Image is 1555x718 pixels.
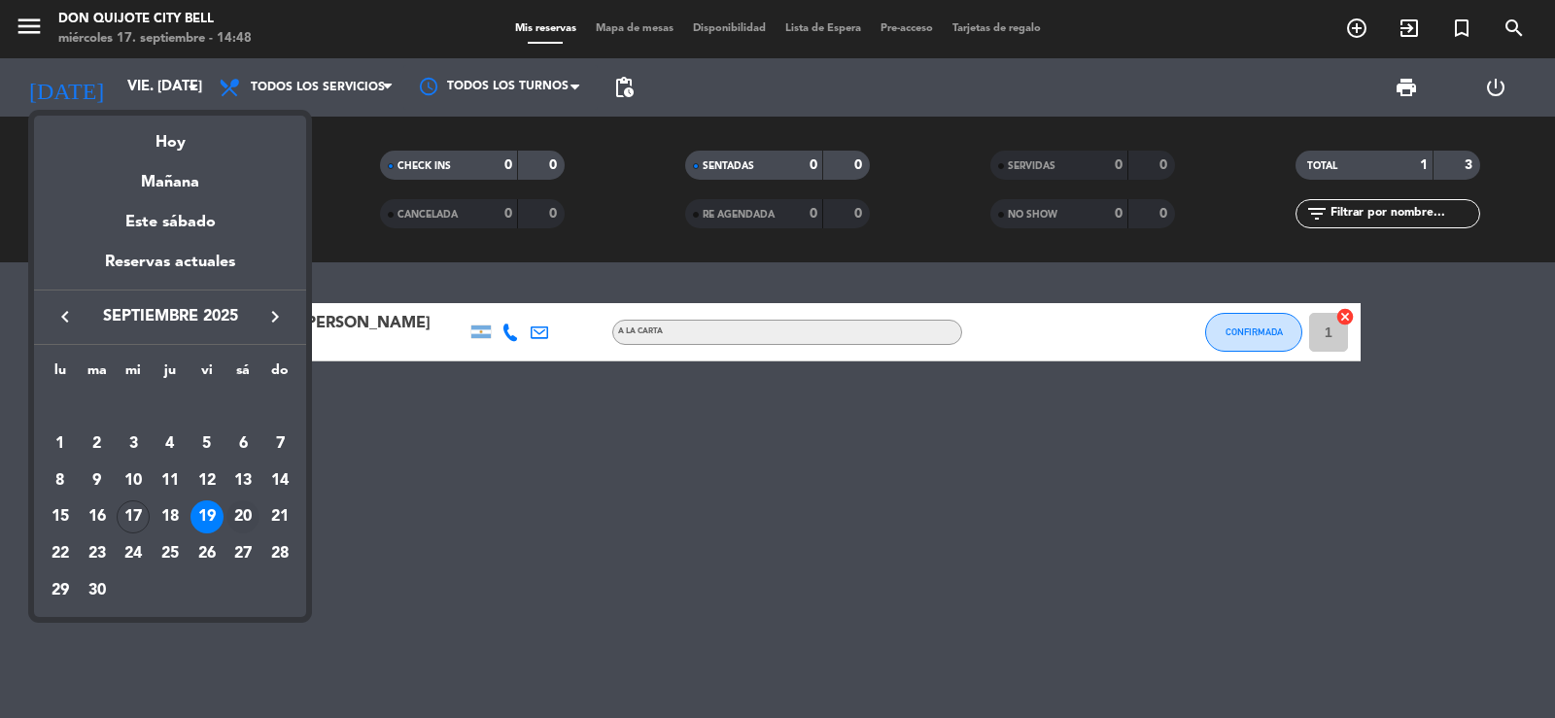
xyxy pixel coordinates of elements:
[42,535,79,572] td: 22 de septiembre de 2025
[53,305,77,328] i: keyboard_arrow_left
[189,498,225,535] td: 19 de septiembre de 2025
[48,304,83,329] button: keyboard_arrow_left
[79,572,116,609] td: 30 de septiembre de 2025
[79,498,116,535] td: 16 de septiembre de 2025
[34,195,306,250] div: Este sábado
[226,500,259,533] div: 20
[79,462,116,499] td: 9 de septiembre de 2025
[225,359,262,390] th: sábado
[154,464,187,497] div: 11
[81,574,114,607] div: 30
[154,537,187,570] div: 25
[190,427,224,461] div: 5
[263,537,296,570] div: 28
[42,462,79,499] td: 8 de septiembre de 2025
[152,359,189,390] th: jueves
[42,389,298,426] td: SEP.
[117,464,150,497] div: 10
[190,464,224,497] div: 12
[190,537,224,570] div: 26
[190,500,224,533] div: 19
[152,462,189,499] td: 11 de septiembre de 2025
[225,535,262,572] td: 27 de septiembre de 2025
[81,427,114,461] div: 2
[44,574,77,607] div: 29
[258,304,293,329] button: keyboard_arrow_right
[34,155,306,195] div: Mañana
[79,426,116,462] td: 2 de septiembre de 2025
[44,427,77,461] div: 1
[261,498,298,535] td: 21 de septiembre de 2025
[115,462,152,499] td: 10 de septiembre de 2025
[261,462,298,499] td: 14 de septiembre de 2025
[226,464,259,497] div: 13
[79,359,116,390] th: martes
[115,359,152,390] th: miércoles
[81,464,114,497] div: 9
[83,304,258,329] span: septiembre 2025
[42,426,79,462] td: 1 de septiembre de 2025
[154,500,187,533] div: 18
[81,537,114,570] div: 23
[117,427,150,461] div: 3
[189,426,225,462] td: 5 de septiembre de 2025
[263,305,287,328] i: keyboard_arrow_right
[261,426,298,462] td: 7 de septiembre de 2025
[189,462,225,499] td: 12 de septiembre de 2025
[42,359,79,390] th: lunes
[79,535,116,572] td: 23 de septiembre de 2025
[117,500,150,533] div: 17
[44,500,77,533] div: 15
[261,359,298,390] th: domingo
[42,572,79,609] td: 29 de septiembre de 2025
[263,500,296,533] div: 21
[225,426,262,462] td: 6 de septiembre de 2025
[81,500,114,533] div: 16
[263,427,296,461] div: 7
[189,359,225,390] th: viernes
[152,498,189,535] td: 18 de septiembre de 2025
[115,498,152,535] td: 17 de septiembre de 2025
[225,462,262,499] td: 13 de septiembre de 2025
[261,535,298,572] td: 28 de septiembre de 2025
[34,250,306,290] div: Reservas actuales
[226,427,259,461] div: 6
[263,464,296,497] div: 14
[152,426,189,462] td: 4 de septiembre de 2025
[152,535,189,572] td: 25 de septiembre de 2025
[189,535,225,572] td: 26 de septiembre de 2025
[117,537,150,570] div: 24
[34,116,306,155] div: Hoy
[115,426,152,462] td: 3 de septiembre de 2025
[154,427,187,461] div: 4
[44,464,77,497] div: 8
[225,498,262,535] td: 20 de septiembre de 2025
[42,498,79,535] td: 15 de septiembre de 2025
[44,537,77,570] div: 22
[226,537,259,570] div: 27
[115,535,152,572] td: 24 de septiembre de 2025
